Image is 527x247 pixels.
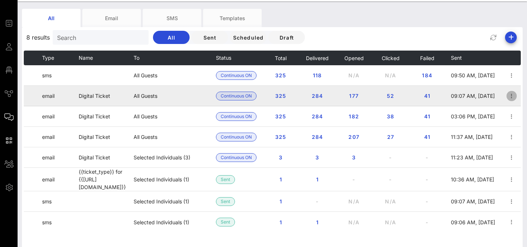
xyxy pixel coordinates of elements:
td: Digital Ticket [79,86,134,106]
button: 325 [269,130,292,144]
span: 38 [385,113,396,119]
button: Clicked [381,51,400,65]
td: email [42,106,79,127]
span: 1 [275,176,287,183]
span: 3 [275,154,287,161]
span: Sent [451,55,462,61]
div: SMS [143,9,201,27]
span: Type [42,55,54,61]
button: 284 [306,130,329,144]
span: 325 [275,134,287,140]
td: Selected Individuals (1) [134,168,216,191]
button: 207 [342,130,366,144]
td: email [42,127,79,147]
span: 11:37 AM, [DATE] [451,134,493,140]
td: All Guests [134,127,216,147]
span: Opened [344,55,364,61]
td: Selected Individuals (3) [134,147,216,168]
span: Status [216,55,231,61]
button: 41 [415,130,439,144]
th: Sent [451,51,497,65]
span: Total [274,55,287,61]
td: email [42,168,79,191]
span: 118 [311,72,323,78]
button: All [153,31,190,44]
button: 41 [415,110,439,123]
span: Delivered [306,55,329,61]
span: 09:07 AM, [DATE] [451,198,495,204]
td: Digital Ticket [79,106,134,127]
div: Templates [203,9,262,27]
span: 8 results [26,33,50,42]
td: sms [42,65,79,86]
span: 10:36 AM, [DATE] [451,176,494,183]
span: 09:06 AM, [DATE] [451,219,495,225]
span: 09:07 AM, [DATE] [451,93,495,99]
td: All Guests [134,65,216,86]
th: Type [42,51,79,65]
button: 27 [379,130,402,144]
button: Draft [268,31,305,44]
span: 52 [385,93,396,99]
span: Continuous ON [221,154,252,162]
th: Failed [409,51,445,65]
span: 325 [275,72,287,78]
button: 177 [342,89,366,103]
button: 284 [306,110,329,123]
td: email [42,147,79,168]
button: Total [274,51,287,65]
button: Sent [191,31,228,44]
td: Selected Individuals (1) [134,191,216,212]
button: Scheduled [230,31,266,44]
button: 3 [342,151,366,164]
span: Sent [197,34,222,41]
th: Total [262,51,299,65]
td: All Guests [134,86,216,106]
span: 182 [348,113,360,119]
span: Continuous ON [221,113,252,121]
span: Scheduled [232,34,263,41]
button: 3 [269,151,292,164]
button: 38 [379,110,402,123]
span: All [159,34,184,41]
span: 177 [348,93,360,99]
button: 1 [269,173,292,186]
span: Name [79,55,93,61]
span: Draft [274,34,299,41]
button: 1 [269,215,292,229]
button: Delivered [306,51,329,65]
span: 325 [275,93,287,99]
span: 184 [421,72,433,78]
span: 1 [311,219,323,225]
th: Status [216,51,257,65]
button: 182 [342,110,366,123]
button: 284 [306,89,329,103]
span: Sent [221,176,230,184]
span: 27 [385,134,396,140]
td: All Guests [134,106,216,127]
span: 284 [311,113,323,119]
span: Failed [420,55,434,61]
span: 207 [348,134,360,140]
td: sms [42,191,79,212]
div: All [22,9,81,27]
button: Opened [344,51,364,65]
span: 1 [311,176,323,183]
span: 1 [275,198,287,204]
span: 325 [275,113,287,119]
span: Sent [221,198,230,206]
div: Email [82,9,141,27]
span: 41 [421,134,433,140]
span: 11:23 AM, [DATE] [451,154,493,161]
td: Selected Individuals (1) [134,212,216,232]
button: 3 [306,151,329,164]
span: 284 [311,134,323,140]
span: Clicked [381,55,400,61]
button: 41 [415,89,439,103]
span: 03:06 PM, [DATE] [451,113,495,119]
span: 284 [311,93,323,99]
span: Sent [221,218,230,226]
span: Continuous ON [221,71,252,80]
th: Clicked [372,51,409,65]
td: Digital Ticket [79,147,134,168]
